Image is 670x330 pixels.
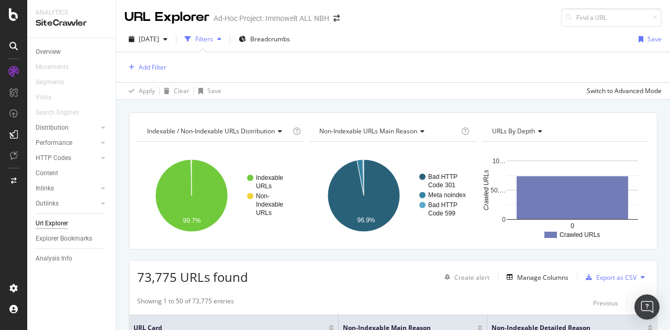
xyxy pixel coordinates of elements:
[440,269,489,286] button: Create alert
[36,168,58,179] div: Content
[454,273,489,282] div: Create alert
[125,83,155,99] button: Apply
[502,216,506,223] text: 0
[36,138,72,149] div: Performance
[256,183,272,190] text: URLs
[517,273,568,282] div: Manage Columns
[36,47,108,58] a: Overview
[583,83,662,99] button: Switch to Advanced Mode
[582,269,636,286] button: Export as CSV
[490,187,506,194] text: 50,…
[36,168,108,179] a: Content
[561,8,662,27] input: Find a URL
[358,217,375,224] text: 96.9%
[492,127,535,135] span: URLs by Depth
[36,107,90,118] a: Search Engines
[137,297,234,309] div: Showing 1 to 50 of 73,775 entries
[183,217,200,224] text: 99.7%
[174,86,189,95] div: Clear
[256,209,272,217] text: URLs
[181,31,226,48] button: Filters
[36,138,98,149] a: Performance
[333,15,340,22] div: arrow-right-arrow-left
[319,127,417,135] span: Non-Indexable URLs Main Reason
[593,297,618,309] button: Previous
[587,86,662,95] div: Switch to Advanced Mode
[139,35,159,43] span: 2025 Aug. 13th
[137,268,248,286] span: 73,775 URLs found
[139,86,155,95] div: Apply
[36,233,92,244] div: Explorer Bookmarks
[36,153,71,164] div: HTTP Codes
[145,123,291,140] h4: Indexable / Non-Indexable URLs Distribution
[160,83,189,99] button: Clear
[483,170,490,210] text: Crawled URLs
[490,123,640,140] h4: URLs by Depth
[36,122,69,133] div: Distribution
[428,191,466,199] text: Meta noindex
[309,150,474,241] svg: A chart.
[256,174,283,181] text: Indexable
[250,35,290,43] span: Breadcrumbs
[482,150,646,241] svg: A chart.
[634,31,662,48] button: Save
[492,157,505,165] text: 10…
[571,222,574,230] text: 0
[36,62,79,73] a: Movements
[647,35,662,43] div: Save
[194,83,221,99] button: Save
[36,218,68,229] div: Url Explorer
[137,150,301,241] svg: A chart.
[36,233,108,244] a: Explorer Bookmarks
[36,107,79,118] div: Search Engines
[36,253,72,264] div: Analysis Info
[36,62,69,73] div: Movements
[36,153,98,164] a: HTTP Codes
[428,201,457,209] text: Bad HTTP
[36,47,61,58] div: Overview
[207,86,221,95] div: Save
[36,218,108,229] a: Url Explorer
[125,31,172,48] button: [DATE]
[139,63,166,72] div: Add Filter
[36,183,98,194] a: Inlinks
[256,192,270,200] text: Non-
[36,92,51,103] div: Visits
[234,31,294,48] button: Breadcrumbs
[214,13,329,24] div: Ad-Hoc Project: Immowelt ALL NBH
[634,294,660,320] div: Open Intercom Messenger
[36,17,107,29] div: SiteCrawler
[147,127,275,135] span: Indexable / Non-Indexable URLs distribution
[36,122,98,133] a: Distribution
[560,231,600,238] text: Crawled URLs
[36,183,54,194] div: Inlinks
[125,61,166,74] button: Add Filter
[256,201,283,208] text: Indexable
[428,210,455,217] text: Code 599
[428,181,455,189] text: Code 301
[36,77,74,88] a: Segments
[593,299,618,308] div: Previous
[317,123,459,140] h4: Non-Indexable URLs Main Reason
[36,198,98,209] a: Outlinks
[36,92,62,103] a: Visits
[195,35,213,43] div: Filters
[596,273,636,282] div: Export as CSV
[36,77,64,88] div: Segments
[502,271,568,283] button: Manage Columns
[125,8,209,26] div: URL Explorer
[36,8,107,17] div: Analytics
[36,198,59,209] div: Outlinks
[36,253,108,264] a: Analysis Info
[428,173,457,180] text: Bad HTTP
